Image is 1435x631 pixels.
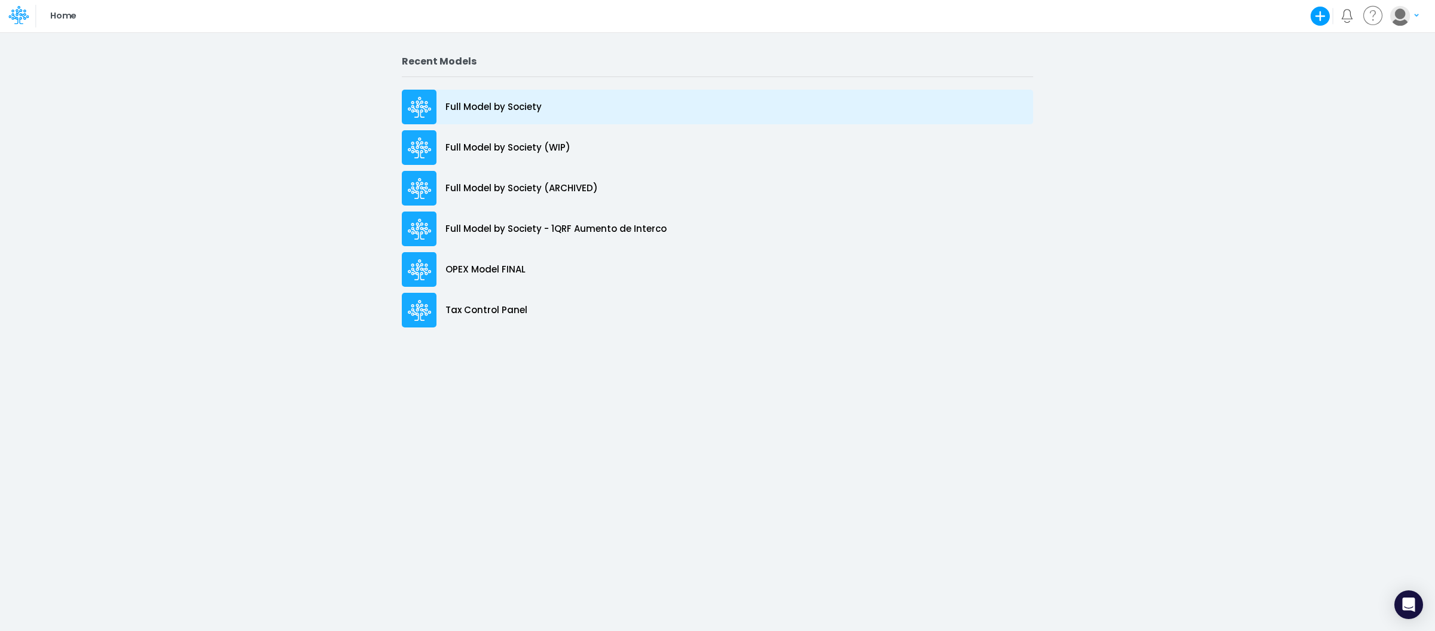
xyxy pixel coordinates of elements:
p: Full Model by Society - 1QRF Aumento de Interco [445,222,667,236]
p: Full Model by Society (ARCHIVED) [445,182,598,195]
a: Full Model by Society [402,87,1033,127]
p: Full Model by Society [445,100,542,114]
a: Notifications [1340,9,1354,23]
a: OPEX Model FINAL [402,249,1033,290]
a: Tax Control Panel [402,290,1033,330]
p: Full Model by Society (WIP) [445,141,570,155]
div: Open Intercom Messenger [1394,590,1423,619]
p: OPEX Model FINAL [445,263,526,277]
a: Full Model by Society - 1QRF Aumento de Interco [402,209,1033,249]
h2: Recent Models [402,56,1033,67]
a: Full Model by Society (WIP) [402,127,1033,168]
p: Tax Control Panel [445,304,527,317]
a: Full Model by Society (ARCHIVED) [402,168,1033,209]
p: Home [50,10,76,23]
